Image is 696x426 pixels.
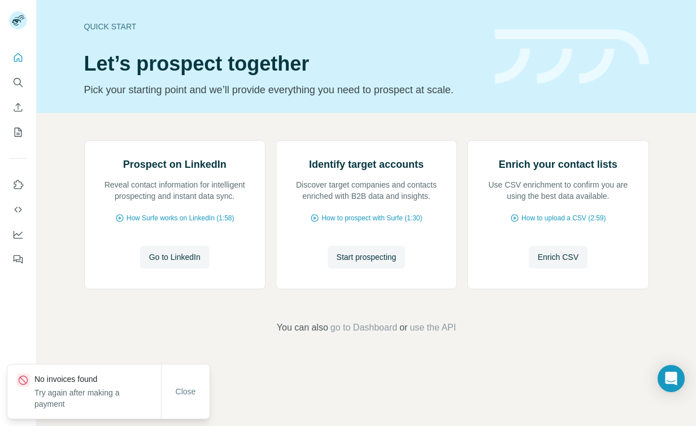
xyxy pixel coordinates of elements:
[277,321,328,334] span: You can also
[84,82,481,98] p: Pick your starting point and we’ll provide everything you need to prospect at scale.
[168,381,204,402] button: Close
[96,179,254,202] p: Reveal contact information for intelligent prospecting and instant data sync.
[123,157,227,172] h2: Prospect on LinkedIn
[337,251,397,263] span: Start prospecting
[288,179,445,202] p: Discover target companies and contacts enriched with B2B data and insights.
[34,387,161,410] p: Try again after making a payment
[529,246,588,268] button: Enrich CSV
[34,373,161,385] p: No invoices found
[9,224,27,245] button: Dashboard
[9,47,27,68] button: Quick start
[84,53,481,75] h1: Let’s prospect together
[9,72,27,93] button: Search
[127,213,234,223] span: How Surfe works on LinkedIn (1:58)
[84,21,481,32] div: Quick start
[9,97,27,118] button: Enrich CSV
[330,321,397,334] button: go to Dashboard
[9,249,27,269] button: Feedback
[9,199,27,220] button: Use Surfe API
[309,157,424,172] h2: Identify target accounts
[495,29,649,84] img: banner
[521,213,606,223] span: How to upload a CSV (2:59)
[399,321,407,334] span: or
[479,179,637,202] p: Use CSV enrichment to confirm you are using the best data available.
[9,175,27,195] button: Use Surfe on LinkedIn
[149,251,201,263] span: Go to LinkedIn
[321,213,422,223] span: How to prospect with Surfe (1:30)
[538,251,578,263] span: Enrich CSV
[658,365,685,392] div: Open Intercom Messenger
[410,321,456,334] button: use the API
[9,122,27,142] button: My lists
[328,246,406,268] button: Start prospecting
[176,386,196,397] span: Close
[499,157,617,172] h2: Enrich your contact lists
[140,246,210,268] button: Go to LinkedIn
